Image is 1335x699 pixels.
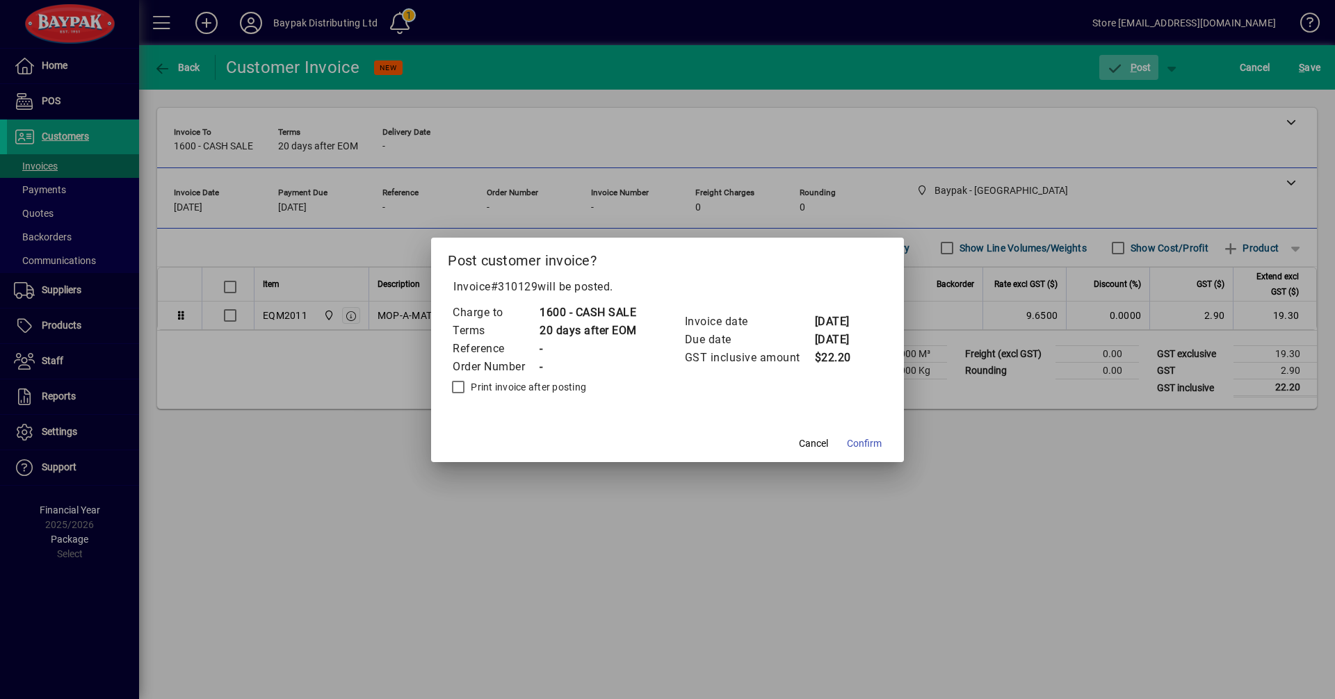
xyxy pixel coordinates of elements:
[814,313,870,331] td: [DATE]
[431,238,904,278] h2: Post customer invoice?
[539,304,637,322] td: 1600 - CASH SALE
[684,349,814,367] td: GST inclusive amount
[814,331,870,349] td: [DATE]
[452,304,539,322] td: Charge to
[684,313,814,331] td: Invoice date
[452,358,539,376] td: Order Number
[491,280,538,293] span: #310129
[539,340,637,358] td: -
[468,380,586,394] label: Print invoice after posting
[539,322,637,340] td: 20 days after EOM
[791,431,836,457] button: Cancel
[684,331,814,349] td: Due date
[452,340,539,358] td: Reference
[799,436,828,451] span: Cancel
[539,358,637,376] td: -
[448,279,887,295] p: Invoice will be posted .
[847,436,882,451] span: Confirm
[814,349,870,367] td: $22.20
[452,322,539,340] td: Terms
[841,431,887,457] button: Confirm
